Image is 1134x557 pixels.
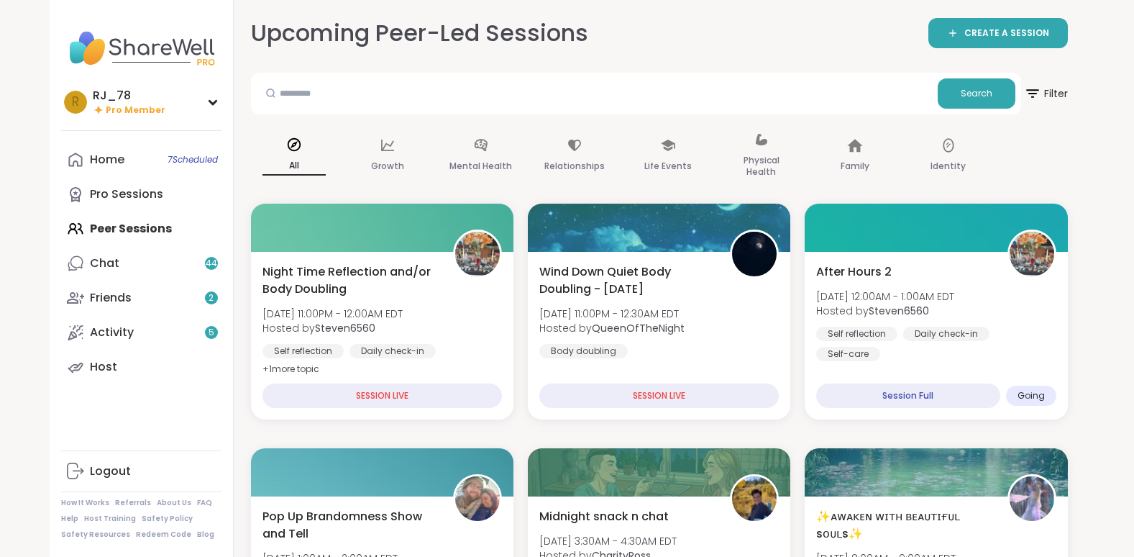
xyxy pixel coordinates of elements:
div: Activity [90,325,134,340]
span: Hosted by [262,321,403,335]
a: Pro Sessions [61,177,221,212]
span: R [72,93,79,112]
img: ShareWell Nav Logo [61,23,221,73]
img: QueenOfTheNight [732,232,777,276]
span: 2 [209,292,214,304]
b: QueenOfTheNight [592,321,685,335]
p: Physical Health [730,152,793,181]
a: How It Works [61,498,109,508]
div: Self-care [816,347,880,361]
p: Identity [930,158,966,175]
a: CREATE A SESSION [928,18,1068,48]
a: Home7Scheduled [61,142,221,177]
a: Activity5 [61,315,221,350]
a: Blog [197,530,214,540]
p: Growth [371,158,404,175]
img: lyssa [1010,476,1054,521]
span: 7 Scheduled [168,154,218,166]
div: Session Full [816,384,1000,408]
button: Filter [1024,73,1068,114]
div: SESSION LIVE [262,384,502,408]
img: BRandom502 [455,476,500,521]
span: Midnight snack n chat [539,508,669,525]
span: Going [1018,390,1045,402]
a: Chat44 [61,246,221,281]
a: Host Training [84,514,136,524]
a: About Us [157,498,191,508]
div: Host [90,359,117,375]
a: Friends2 [61,281,221,315]
img: Steven6560 [455,232,500,276]
span: After Hours 2 [816,263,892,281]
div: Logout [90,463,131,479]
span: 44 [206,258,217,270]
b: Steven6560 [869,304,929,318]
b: Steven6560 [315,321,375,335]
p: Family [841,158,869,175]
div: Friends [90,290,132,306]
span: [DATE] 3:30AM - 4:30AM EDT [539,534,677,548]
a: Host [61,350,221,384]
div: Self reflection [262,344,344,358]
p: Mental Health [449,158,512,175]
span: Pop Up Brandomness Show and Tell [262,508,437,543]
a: Referrals [115,498,151,508]
a: Redeem Code [136,530,191,540]
a: Safety Policy [142,514,193,524]
span: [DATE] 11:00PM - 12:00AM EDT [262,307,403,321]
img: CharityRoss [732,476,777,521]
img: Steven6560 [1010,232,1054,276]
div: Chat [90,255,119,271]
a: Help [61,514,78,524]
span: [DATE] 11:00PM - 12:30AM EDT [539,307,685,321]
span: [DATE] 12:00AM - 1:00AM EDT [816,289,954,304]
div: SESSION LIVE [539,384,779,408]
div: Daily check-in [903,327,989,341]
h2: Upcoming Peer-Led Sessions [251,17,588,50]
div: RJ_78 [93,88,165,104]
button: Search [938,78,1015,109]
div: Home [90,152,124,168]
span: Hosted by [539,321,685,335]
p: All [262,157,326,176]
a: FAQ [197,498,212,508]
span: Wind Down Quiet Body Doubling - [DATE] [539,263,714,298]
span: Pro Member [106,104,165,117]
span: Hosted by [816,304,954,318]
div: Daily check-in [349,344,436,358]
span: ✨ᴀᴡᴀᴋᴇɴ ᴡɪᴛʜ ʙᴇᴀᴜᴛɪғᴜʟ sᴏᴜʟs✨ [816,508,991,543]
span: Search [961,87,992,100]
div: Self reflection [816,327,897,341]
div: Body doubling [539,344,628,358]
span: Filter [1024,76,1068,111]
div: Pro Sessions [90,186,163,202]
span: CREATE A SESSION [964,27,1049,40]
p: Relationships [544,158,605,175]
a: Safety Resources [61,530,130,540]
span: Night Time Reflection and/or Body Doubling [262,263,437,298]
span: 5 [209,327,214,339]
a: Logout [61,454,221,489]
p: Life Events [644,158,692,175]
